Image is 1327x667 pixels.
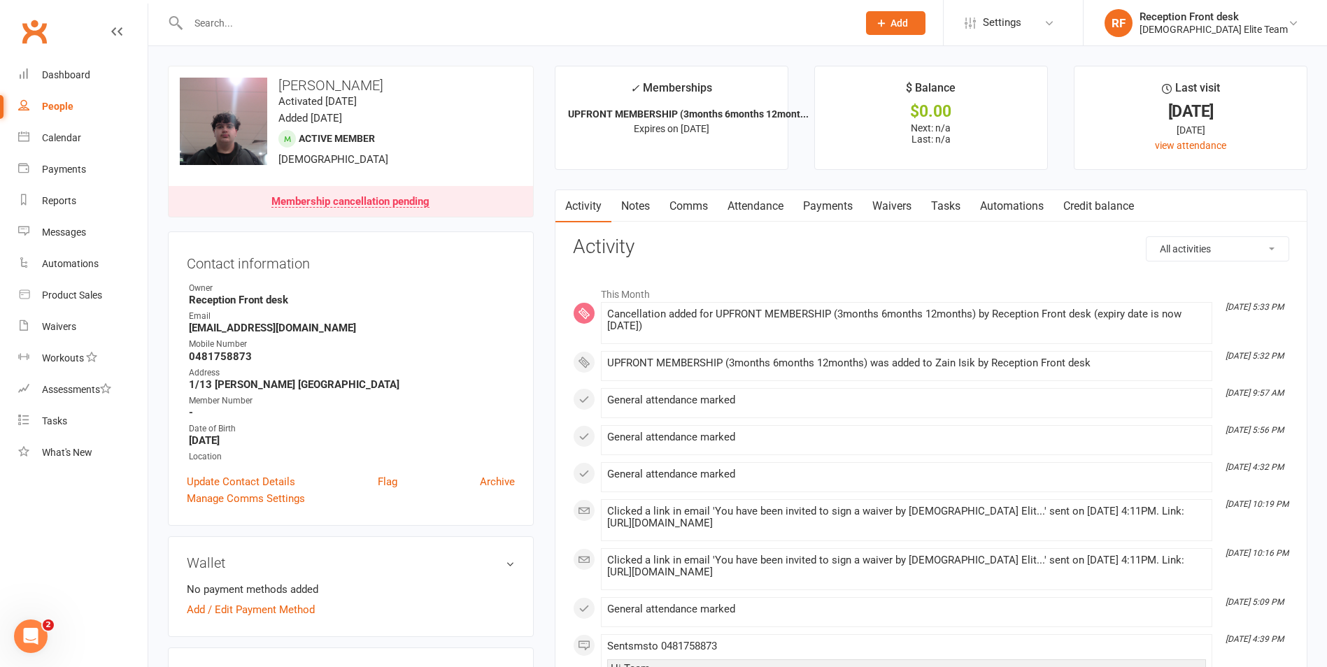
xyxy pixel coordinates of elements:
div: Dashboard [42,69,90,80]
div: Messages [42,227,86,238]
a: Automations [18,248,148,280]
div: Clicked a link in email 'You have been invited to sign a waiver by [DEMOGRAPHIC_DATA] Elit...' se... [607,554,1206,578]
div: $0.00 [828,104,1035,119]
i: [DATE] 4:32 PM [1226,462,1284,472]
a: Update Contact Details [187,473,295,490]
span: Expires on [DATE] [634,123,709,134]
a: Activity [555,190,611,222]
a: Reports [18,185,148,217]
i: [DATE] 10:16 PM [1226,548,1289,558]
a: Messages [18,217,148,248]
a: Waivers [18,311,148,343]
a: Payments [18,154,148,185]
div: [DATE] [1087,104,1294,119]
strong: Reception Front desk [189,294,515,306]
p: Next: n/a Last: n/a [828,122,1035,145]
span: Active member [299,133,375,144]
a: Workouts [18,343,148,374]
div: General attendance marked [607,468,1206,480]
span: [DEMOGRAPHIC_DATA] [278,153,388,166]
div: What's New [42,447,92,458]
i: [DATE] 5:33 PM [1226,302,1284,312]
iframe: Intercom live chat [14,619,48,653]
div: Product Sales [42,289,102,301]
img: image1750146542.png [180,78,267,165]
div: Mobile Number [189,338,515,351]
i: [DATE] 4:39 PM [1226,634,1284,644]
div: Calendar [42,132,81,143]
a: Waivers [863,190,921,222]
a: view attendance [1155,140,1226,151]
a: Archive [480,473,515,490]
div: Location [189,450,515,464]
a: Automations [970,190,1053,222]
div: $ Balance [906,79,956,104]
div: General attendance marked [607,394,1206,406]
a: Calendar [18,122,148,154]
a: Tasks [921,190,970,222]
div: [DATE] [1087,122,1294,138]
span: Add [890,17,908,29]
div: Member Number [189,394,515,408]
div: Tasks [42,415,67,426]
div: [DEMOGRAPHIC_DATA] Elite Team [1140,23,1288,36]
a: People [18,91,148,122]
div: Membership cancellation pending [271,196,430,208]
h3: Wallet [187,555,515,571]
span: Sent sms to 0481758873 [607,640,717,652]
a: Payments [793,190,863,222]
strong: 1/13 [PERSON_NAME] [GEOGRAPHIC_DATA] [189,378,515,391]
strong: UPFRONT MEMBERSHIP (3months 6months 12mont... [568,108,809,120]
a: Assessments [18,374,148,406]
div: Owner [189,282,515,295]
a: Add / Edit Payment Method [187,601,315,618]
strong: [EMAIL_ADDRESS][DOMAIN_NAME] [189,322,515,334]
i: ✓ [630,82,639,95]
div: Reports [42,195,76,206]
div: RF [1105,9,1133,37]
div: Cancellation added for UPFRONT MEMBERSHIP (3months 6months 12months) by Reception Front desk (exp... [607,308,1206,332]
a: Comms [660,190,718,222]
div: Automations [42,258,99,269]
div: Memberships [630,79,712,105]
li: This Month [573,280,1289,302]
li: No payment methods added [187,581,515,598]
strong: 0481758873 [189,350,515,363]
div: General attendance marked [607,603,1206,615]
a: Tasks [18,406,148,437]
a: Credit balance [1053,190,1144,222]
a: Attendance [718,190,793,222]
a: Manage Comms Settings [187,490,305,507]
a: Flag [378,473,397,490]
div: UPFRONT MEMBERSHIP (3months 6months 12months) was added to Zain Isik by Reception Front desk [607,357,1206,369]
div: People [42,101,73,112]
strong: - [189,406,515,419]
i: [DATE] 10:19 PM [1226,499,1289,509]
i: [DATE] 5:09 PM [1226,597,1284,607]
button: Add [866,11,925,35]
a: Notes [611,190,660,222]
span: Settings [983,7,1021,38]
a: Clubworx [17,14,52,49]
div: Address [189,366,515,380]
div: Assessments [42,384,111,395]
div: Last visit [1162,79,1220,104]
h3: Activity [573,236,1289,258]
div: General attendance marked [607,431,1206,443]
i: [DATE] 9:57 AM [1226,388,1284,398]
span: 2 [43,619,54,631]
div: Email [189,310,515,323]
time: Activated [DATE] [278,95,357,108]
div: Reception Front desk [1140,10,1288,23]
i: [DATE] 5:32 PM [1226,351,1284,361]
input: Search... [184,13,848,33]
time: Added [DATE] [278,112,342,124]
a: What's New [18,437,148,468]
h3: Contact information [187,250,515,271]
div: Payments [42,164,86,175]
div: Clicked a link in email 'You have been invited to sign a waiver by [DEMOGRAPHIC_DATA] Elit...' se... [607,505,1206,529]
h3: [PERSON_NAME] [180,78,522,93]
i: [DATE] 5:56 PM [1226,425,1284,435]
div: Waivers [42,321,76,332]
strong: [DATE] [189,434,515,447]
